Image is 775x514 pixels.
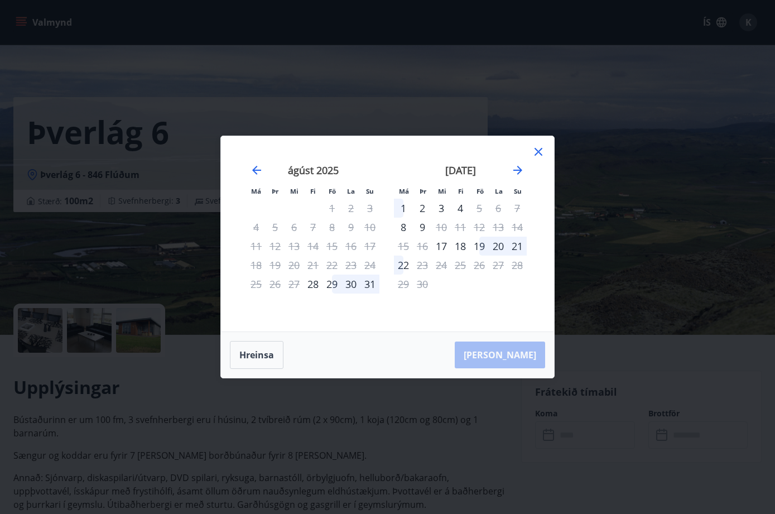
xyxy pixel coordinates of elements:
td: Not available. þriðjudagur, 30. september 2025 [413,275,432,294]
td: Choose föstudagur, 19. september 2025 as your check-in date. It’s available. [470,237,489,256]
td: Not available. sunnudagur, 3. ágúst 2025 [360,199,379,218]
td: Choose laugardagur, 20. september 2025 as your check-in date. It’s available. [489,237,508,256]
div: 4 [451,199,470,218]
td: Choose laugardagur, 30. ágúst 2025 as your check-in date. It’s available. [341,275,360,294]
small: Fi [310,187,316,195]
div: Aðeins innritun í boði [432,237,451,256]
td: Choose miðvikudagur, 3. september 2025 as your check-in date. It’s available. [432,199,451,218]
div: 18 [451,237,470,256]
td: Not available. miðvikudagur, 13. ágúst 2025 [285,237,304,256]
td: Not available. föstudagur, 15. ágúst 2025 [322,237,341,256]
div: 2 [413,199,432,218]
td: Not available. föstudagur, 8. ágúst 2025 [322,218,341,237]
td: Not available. sunnudagur, 24. ágúst 2025 [360,256,379,275]
td: Choose mánudagur, 22. september 2025 as your check-in date. It’s available. [394,256,413,275]
td: Not available. miðvikudagur, 27. ágúst 2025 [285,275,304,294]
td: Choose sunnudagur, 21. september 2025 as your check-in date. It’s available. [508,237,527,256]
td: Choose sunnudagur, 31. ágúst 2025 as your check-in date. It’s available. [360,275,379,294]
td: Choose fimmtudagur, 4. september 2025 as your check-in date. It’s available. [451,199,470,218]
td: Choose mánudagur, 8. september 2025 as your check-in date. It’s available. [394,218,413,237]
td: Not available. sunnudagur, 10. ágúst 2025 [360,218,379,237]
td: Choose föstudagur, 29. ágúst 2025 as your check-in date. It’s available. [322,275,341,294]
button: Hreinsa [230,341,283,369]
small: Fi [458,187,464,195]
td: Not available. þriðjudagur, 23. september 2025 [413,256,432,275]
td: Not available. þriðjudagur, 19. ágúst 2025 [266,256,285,275]
small: Þr [420,187,426,195]
div: 1 [394,199,413,218]
div: 3 [432,199,451,218]
small: Mi [290,187,299,195]
small: Má [251,187,261,195]
div: Aðeins útritun í boði [470,199,489,218]
td: Not available. fimmtudagur, 11. september 2025 [451,218,470,237]
div: 31 [360,275,379,294]
td: Choose þriðjudagur, 2. september 2025 as your check-in date. It’s available. [413,199,432,218]
div: 9 [413,218,432,237]
td: Choose fimmtudagur, 18. september 2025 as your check-in date. It’s available. [451,237,470,256]
td: Not available. sunnudagur, 28. september 2025 [508,256,527,275]
td: Not available. föstudagur, 5. september 2025 [470,199,489,218]
div: Move backward to switch to the previous month. [250,164,263,177]
td: Choose þriðjudagur, 9. september 2025 as your check-in date. It’s available. [413,218,432,237]
td: Not available. miðvikudagur, 6. ágúst 2025 [285,218,304,237]
td: Not available. sunnudagur, 14. september 2025 [508,218,527,237]
small: Fö [476,187,484,195]
small: Mi [438,187,446,195]
td: Not available. þriðjudagur, 26. ágúst 2025 [266,275,285,294]
td: Not available. miðvikudagur, 20. ágúst 2025 [285,256,304,275]
td: Not available. mánudagur, 29. september 2025 [394,275,413,294]
td: Not available. laugardagur, 16. ágúst 2025 [341,237,360,256]
small: Fö [329,187,336,195]
div: Calendar [234,150,541,318]
td: Not available. fimmtudagur, 25. september 2025 [451,256,470,275]
div: 19 [470,237,489,256]
small: Su [514,187,522,195]
td: Not available. fimmtudagur, 7. ágúst 2025 [304,218,322,237]
td: Not available. laugardagur, 9. ágúst 2025 [341,218,360,237]
td: Not available. föstudagur, 26. september 2025 [470,256,489,275]
td: Not available. laugardagur, 27. september 2025 [489,256,508,275]
td: Not available. mánudagur, 15. september 2025 [394,237,413,256]
td: Not available. miðvikudagur, 10. september 2025 [432,218,451,237]
td: Choose miðvikudagur, 17. september 2025 as your check-in date. It’s available. [432,237,451,256]
td: Not available. mánudagur, 25. ágúst 2025 [247,275,266,294]
strong: ágúst 2025 [288,164,339,177]
td: Not available. föstudagur, 12. september 2025 [470,218,489,237]
div: Aðeins innritun í boði [394,218,413,237]
td: Not available. laugardagur, 23. ágúst 2025 [341,256,360,275]
td: Not available. laugardagur, 6. september 2025 [489,199,508,218]
td: Not available. föstudagur, 22. ágúst 2025 [322,256,341,275]
td: Not available. sunnudagur, 17. ágúst 2025 [360,237,379,256]
small: La [347,187,355,195]
td: Not available. laugardagur, 13. september 2025 [489,218,508,237]
div: 20 [489,237,508,256]
div: 21 [508,237,527,256]
div: Aðeins útritun í boði [413,256,432,275]
small: Þr [272,187,278,195]
td: Not available. þriðjudagur, 12. ágúst 2025 [266,237,285,256]
div: 22 [394,256,413,275]
div: Move forward to switch to the next month. [511,164,524,177]
td: Not available. þriðjudagur, 16. september 2025 [413,237,432,256]
small: Má [399,187,409,195]
td: Not available. sunnudagur, 7. september 2025 [508,199,527,218]
strong: [DATE] [445,164,476,177]
td: Not available. mánudagur, 18. ágúst 2025 [247,256,266,275]
div: 29 [322,275,341,294]
div: Aðeins innritun í boði [304,275,322,294]
div: Aðeins útritun í boði [432,218,451,237]
td: Not available. miðvikudagur, 24. september 2025 [432,256,451,275]
td: Choose mánudagur, 1. september 2025 as your check-in date. It’s available. [394,199,413,218]
td: Choose fimmtudagur, 28. ágúst 2025 as your check-in date. It’s available. [304,275,322,294]
td: Not available. mánudagur, 11. ágúst 2025 [247,237,266,256]
small: Su [366,187,374,195]
td: Not available. fimmtudagur, 14. ágúst 2025 [304,237,322,256]
div: 30 [341,275,360,294]
small: La [495,187,503,195]
td: Not available. þriðjudagur, 5. ágúst 2025 [266,218,285,237]
td: Not available. föstudagur, 1. ágúst 2025 [322,199,341,218]
td: Not available. fimmtudagur, 21. ágúst 2025 [304,256,322,275]
td: Not available. laugardagur, 2. ágúst 2025 [341,199,360,218]
td: Not available. mánudagur, 4. ágúst 2025 [247,218,266,237]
